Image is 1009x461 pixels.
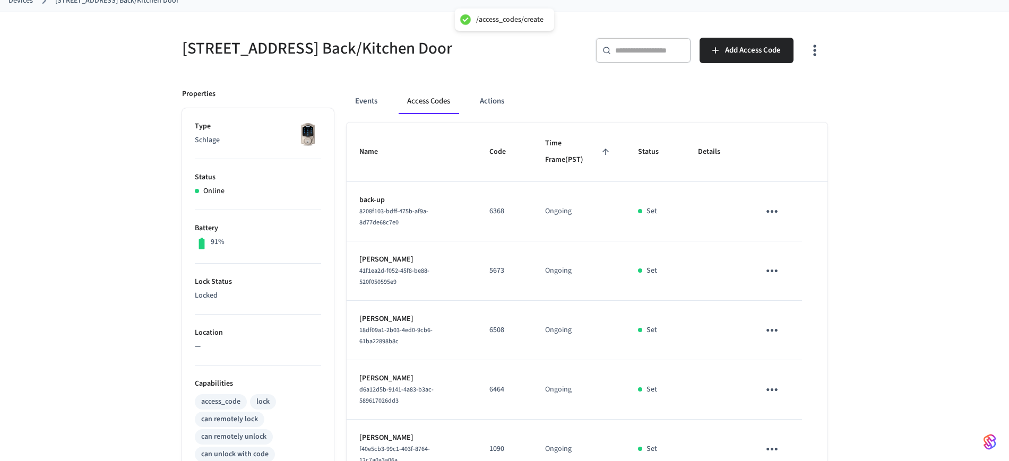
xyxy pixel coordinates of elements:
h5: [STREET_ADDRESS] Back/Kitchen Door [182,38,498,59]
div: can remotely unlock [201,431,266,442]
p: 6368 [489,206,520,217]
p: 6464 [489,384,520,395]
p: Battery [195,223,321,234]
div: ant example [347,89,827,114]
img: Schlage Sense Smart Deadbolt with Camelot Trim, Front [295,121,321,147]
p: Location [195,327,321,338]
div: /access_codes/create [476,15,544,24]
span: 18df09a1-2b03-4ed0-9cb6-61ba22898b8c [359,326,433,346]
p: Set [646,384,657,395]
span: d6a12d5b-9141-4a83-b3ac-589617026dd3 [359,385,434,405]
td: Ongoing [532,360,625,420]
p: Capabilities [195,378,321,389]
p: Lock Status [195,276,321,288]
p: [PERSON_NAME] [359,254,464,265]
td: Ongoing [532,241,625,301]
td: Ongoing [532,301,625,360]
p: Set [646,206,657,217]
p: 6508 [489,325,520,336]
span: Details [698,144,734,160]
span: Time Frame(PST) [545,135,613,169]
p: — [195,341,321,352]
span: 8208f103-bdff-475b-af9a-8d77de68c7e0 [359,207,428,227]
div: can remotely lock [201,414,258,425]
img: SeamLogoGradient.69752ec5.svg [984,433,996,450]
p: 1090 [489,443,520,455]
p: Schlage [195,135,321,146]
button: Access Codes [399,89,459,114]
p: back-up [359,195,464,206]
p: Set [646,443,657,455]
p: Set [646,325,657,336]
span: Add Access Code [725,44,781,57]
p: [PERSON_NAME] [359,314,464,325]
div: lock [256,396,270,407]
p: Locked [195,290,321,301]
div: access_code [201,396,240,407]
p: [PERSON_NAME] [359,432,464,443]
span: 41f1ea2d-f052-45f8-be88-520f050595e9 [359,266,429,286]
div: can unlock with code [201,449,269,460]
p: Online [203,186,225,197]
span: Status [638,144,672,160]
p: Properties [182,89,215,100]
p: Set [646,265,657,276]
button: Add Access Code [700,38,794,63]
p: 5673 [489,265,520,276]
p: 91% [211,237,225,248]
button: Actions [471,89,513,114]
td: Ongoing [532,182,625,241]
button: Events [347,89,386,114]
p: [PERSON_NAME] [359,373,464,384]
span: Code [489,144,520,160]
span: Name [359,144,392,160]
p: Status [195,172,321,183]
p: Type [195,121,321,132]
